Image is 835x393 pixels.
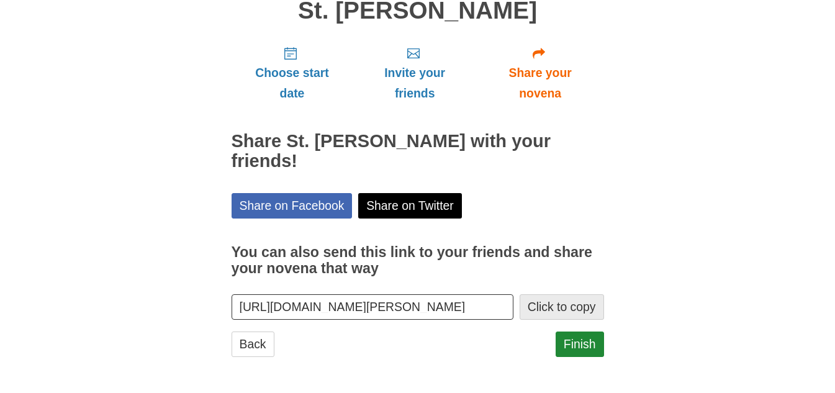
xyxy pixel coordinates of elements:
a: Share on Twitter [358,193,462,219]
a: Share your novena [477,36,604,110]
span: Choose start date [244,63,341,104]
span: Invite your friends [365,63,464,104]
a: Choose start date [232,36,353,110]
a: Back [232,332,274,357]
a: Finish [556,332,604,357]
h3: You can also send this link to your friends and share your novena that way [232,245,604,276]
h2: Share St. [PERSON_NAME] with your friends! [232,132,604,171]
a: Share on Facebook [232,193,353,219]
button: Click to copy [520,294,604,320]
span: Share your novena [489,63,592,104]
a: Invite your friends [353,36,476,110]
